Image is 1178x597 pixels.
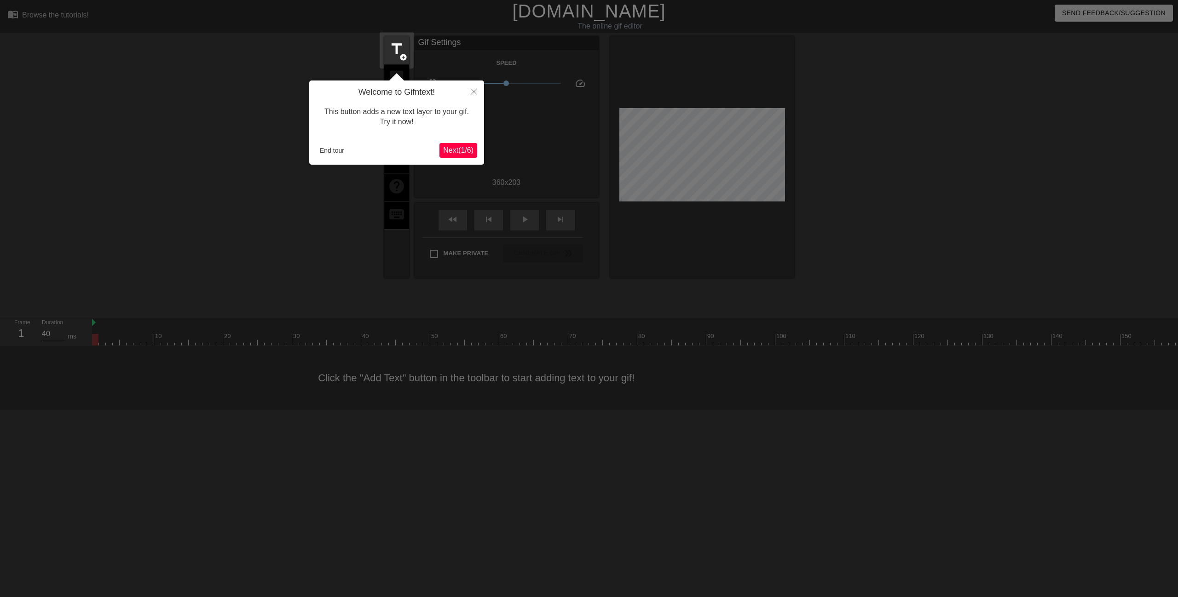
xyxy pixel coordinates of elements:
span: Next ( 1 / 6 ) [443,146,474,154]
button: Next [439,143,477,158]
h4: Welcome to Gifntext! [316,87,477,98]
button: End tour [316,144,348,157]
button: Close [464,80,484,102]
div: This button adds a new text layer to your gif. Try it now! [316,98,477,137]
